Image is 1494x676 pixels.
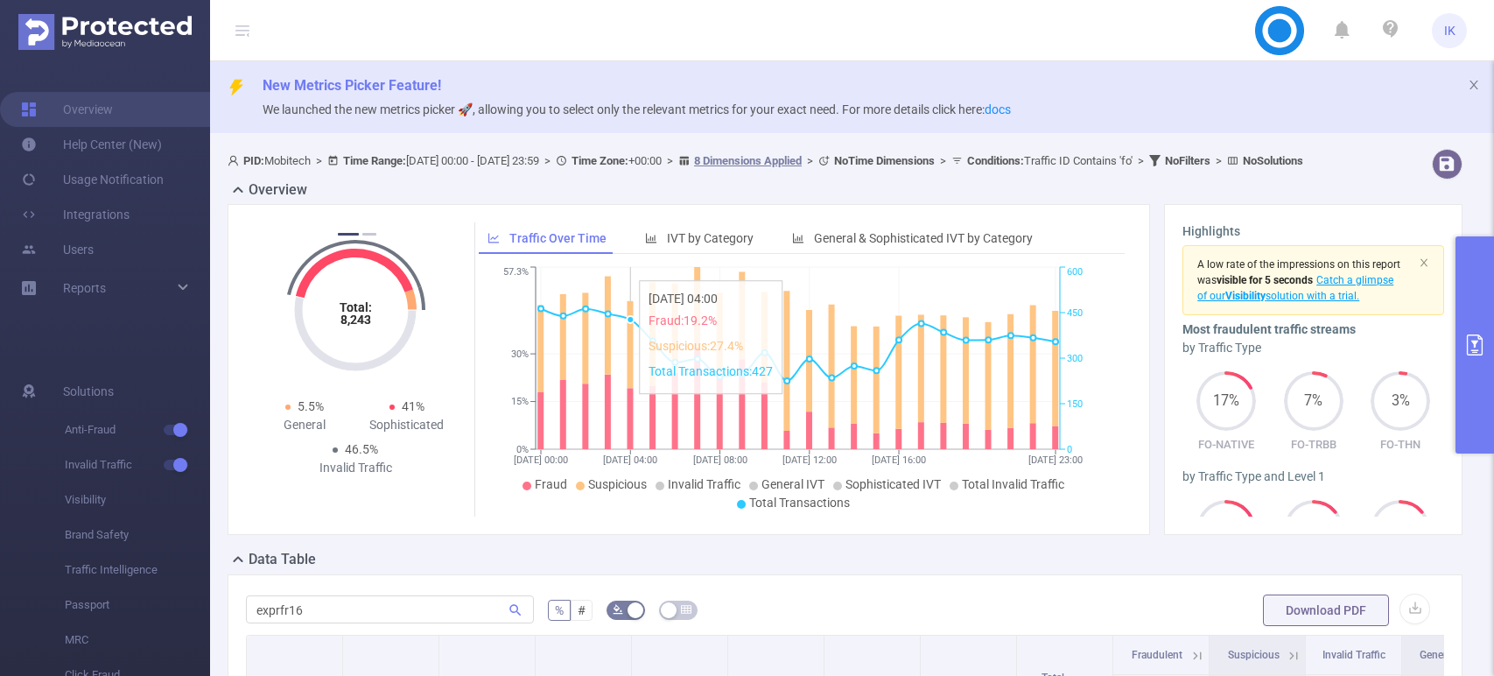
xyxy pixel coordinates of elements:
[340,313,371,327] tspan: 8,243
[63,271,106,306] a: Reports
[1133,154,1149,167] span: >
[1419,257,1429,268] i: icon: close
[18,14,192,50] img: Protected Media
[1243,154,1303,167] b: No Solutions
[249,180,307,201] h2: Overview
[962,477,1064,491] span: Total Invalid Traffic
[872,454,926,466] tspan: [DATE] 16:00
[63,374,114,409] span: Solutions
[305,459,407,477] div: Invalid Traffic
[792,232,804,244] i: icon: bar-chart
[1132,649,1182,661] span: Fraudulent
[511,397,529,408] tspan: 15%
[65,447,210,482] span: Invalid Traffic
[1067,444,1072,455] tspan: 0
[21,127,162,162] a: Help Center (New)
[749,496,850,510] span: Total Transactions
[21,92,113,127] a: Overview
[1067,353,1083,364] tspan: 300
[1067,398,1083,410] tspan: 150
[249,549,316,570] h2: Data Table
[1028,454,1083,466] tspan: [DATE] 23:00
[1270,436,1357,454] p: FO-TRBB
[668,477,740,491] span: Invalid Traffic
[1371,394,1430,408] span: 3%
[343,154,406,167] b: Time Range:
[845,477,941,491] span: Sophisticated IVT
[65,553,210,588] span: Traffic Intelligence
[985,102,1011,116] a: docs
[355,416,458,434] div: Sophisticated
[935,154,951,167] span: >
[263,77,441,94] span: New Metrics Picker Feature!
[65,482,210,518] span: Visibility
[243,154,264,167] b: PID:
[1468,75,1480,95] button: icon: close
[1182,222,1444,241] h3: Highlights
[340,300,372,314] tspan: Total:
[509,231,607,245] span: Traffic Over Time
[555,603,564,617] span: %
[667,231,754,245] span: IVT by Category
[967,154,1024,167] b: Conditions :
[662,154,678,167] span: >
[65,623,210,658] span: MRC
[516,444,529,455] tspan: 0%
[1182,322,1356,336] b: Most fraudulent traffic streams
[603,454,657,466] tspan: [DATE] 04:00
[65,412,210,447] span: Anti-Fraud
[228,79,245,96] i: icon: thunderbolt
[694,154,802,167] u: 8 Dimensions Applied
[1225,290,1266,302] b: Visibility
[1228,649,1280,661] span: Suspicious
[1284,394,1343,408] span: 7%
[1444,13,1455,48] span: IK
[1067,267,1083,278] tspan: 600
[311,154,327,167] span: >
[1420,649,1473,661] span: General IVT
[263,102,1011,116] span: We launched the new metrics picker 🚀, allowing you to select only the relevant metrics for your e...
[814,231,1033,245] span: General & Sophisticated IVT by Category
[535,477,567,491] span: Fraud
[21,232,94,267] a: Users
[65,518,210,553] span: Brand Safety
[246,595,534,623] input: Search...
[588,477,647,491] span: Suspicious
[1165,154,1210,167] b: No Filters
[1182,468,1444,486] div: by Traffic Type and Level 1
[338,233,359,236] button: 1
[402,399,424,413] span: 41%
[539,154,556,167] span: >
[782,454,837,466] tspan: [DATE] 12:00
[1217,274,1313,286] b: visible for 5 seconds
[487,232,500,244] i: icon: line-chart
[1197,258,1400,271] span: A low rate of the impressions on this report
[1263,595,1389,626] button: Download PDF
[63,281,106,295] span: Reports
[613,604,623,615] i: icon: bg-colors
[1210,154,1227,167] span: >
[362,233,376,236] button: 2
[21,197,130,232] a: Integrations
[21,162,164,197] a: Usage Notification
[1419,253,1429,272] button: icon: close
[511,349,529,360] tspan: 30%
[802,154,818,167] span: >
[681,604,691,615] i: icon: table
[834,154,935,167] b: No Time Dimensions
[1182,436,1270,454] p: FO-NATIVE
[1182,339,1444,357] div: by Traffic Type
[1196,394,1256,408] span: 17%
[761,477,824,491] span: General IVT
[967,154,1133,167] span: Traffic ID Contains 'fo'
[253,416,355,434] div: General
[503,267,529,278] tspan: 57.3%
[345,442,378,456] span: 46.5%
[228,155,243,166] i: icon: user
[1357,436,1444,454] p: FO-THN
[693,454,747,466] tspan: [DATE] 08:00
[572,154,628,167] b: Time Zone:
[65,588,210,623] span: Passport
[514,454,568,466] tspan: [DATE] 00:00
[1468,79,1480,91] i: icon: close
